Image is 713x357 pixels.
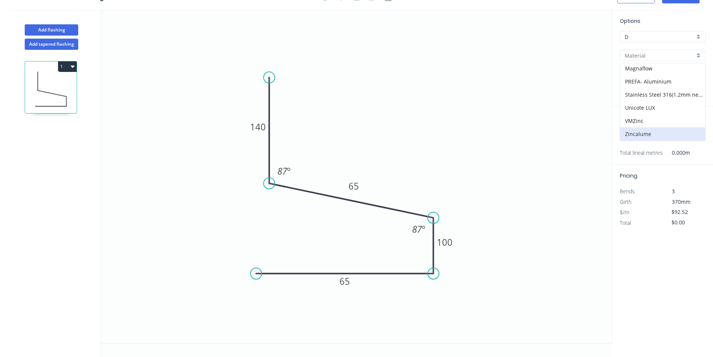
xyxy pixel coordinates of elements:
span: $/m [620,209,629,216]
div: VMZinc [620,114,705,127]
span: 370mm [672,198,691,205]
tspan: 140 [250,121,266,133]
span: Girth [620,198,631,205]
tspan: 87 [412,223,423,235]
tspan: º [422,223,426,235]
tspan: 65 [348,180,359,192]
span: Bends [620,188,635,195]
div: Magnaflow [620,62,705,75]
button: Add flashing [25,24,78,36]
span: 3 [672,188,675,195]
tspan: 100 [437,236,453,248]
span: Total [620,219,631,226]
span: Total lineal metres [620,148,663,158]
span: 0.000m [663,148,690,158]
div: Stainless Steel 316(1.2mm needs pricing) [620,88,705,101]
div: PREFA- Aluminium [620,75,705,88]
button: Add tapered flashing [25,39,78,50]
div: Zincalume [620,127,705,140]
button: 1 [58,61,77,72]
span: Options [620,17,640,25]
tspan: º [287,165,290,177]
input: Material [625,52,695,60]
tspan: 65 [339,275,350,287]
span: Pricing [620,172,637,179]
div: Unicote LUX [620,101,705,114]
svg: 0 [101,9,612,343]
tspan: 87 [277,165,287,177]
input: Price level [625,33,695,41]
